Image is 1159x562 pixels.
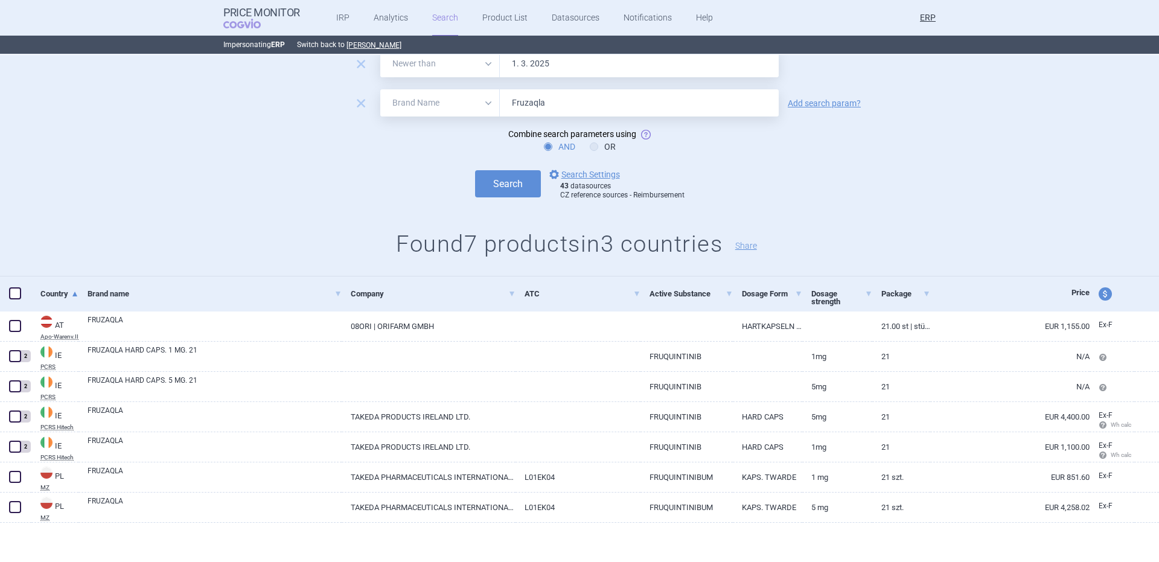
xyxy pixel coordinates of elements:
a: FRUQUINTINIBUM [640,462,733,492]
a: 5 mg [802,493,872,522]
span: Ex-factory price [1099,411,1113,420]
a: IEIEPCRS Hitech [31,405,78,430]
a: TAKEDA PHARMACEUTICALS INTERNATIONAL AG IRELAND BRANCH [342,462,516,492]
a: PLPLMZ [31,496,78,521]
a: PLPLMZ [31,465,78,491]
a: FRUQUINTINIB [640,432,733,462]
a: Country [40,279,78,308]
a: Ex-F [1090,316,1134,334]
a: N/A [930,342,1090,371]
a: FRUZAQLA [88,465,342,487]
a: EUR 4,258.02 [930,493,1090,522]
span: Ex-factory price [1099,321,1113,329]
a: Ex-F Wh calc [1090,407,1134,435]
div: 2 [20,410,31,423]
abbr: PCRS — Online database by Primary Care Reimbursement Service, part of the Health Services Executi... [40,364,78,370]
img: Poland [40,497,53,509]
span: COGVIO [223,19,278,28]
a: IEIEPCRS [31,345,78,370]
a: ATC [525,279,640,308]
div: datasources CZ reference sources - Reimbursement [560,182,685,200]
span: Wh calc [1099,421,1131,428]
a: EUR 4,400.00 [930,402,1090,432]
a: 21 [872,402,930,432]
a: 1 mg [802,462,872,492]
a: FRUQUINTINIB [640,402,733,432]
a: Price MonitorCOGVIO [223,7,300,30]
a: FRUQUINTINIB [640,342,733,371]
span: Price [1071,288,1090,297]
a: TAKEDA PRODUCTS IRELAND LTD. [342,432,516,462]
button: Share [735,241,757,250]
a: EUR 1,155.00 [930,311,1090,341]
a: FRUZAQLA HARD CAPS. 1 MG. 21 [88,345,342,366]
a: IEIEPCRS Hitech [31,435,78,461]
div: 2 [20,441,31,453]
label: OR [590,141,616,153]
a: TAKEDA PHARMACEUTICALS INTERNATIONAL AG IRELAND BRANCH [342,493,516,522]
a: Active Substance [650,279,733,308]
abbr: Apo-Warenv.II — Apothekerverlag Warenverzeichnis. Online database developed by the Österreichisch... [40,334,78,340]
a: IEIEPCRS [31,375,78,400]
img: Ireland [40,436,53,449]
a: Add search param? [788,99,861,107]
a: ATATApo-Warenv.II [31,315,78,340]
abbr: PCRS Hitech — Online database by Primary Care Reimbursement Service, part of the Health Services ... [40,424,78,430]
a: Brand name [88,279,342,308]
a: 5MG [802,372,872,401]
img: Poland [40,467,53,479]
a: HARTKAPSELN 1MG [733,311,802,341]
div: 2 [20,380,31,392]
a: L01EK04 [516,462,640,492]
a: HARD CAPS [733,402,802,432]
a: L01EK04 [516,493,640,522]
abbr: MZ — List of reimbursed medicinal products published by the Ministry of Health, Poland. [40,515,78,521]
a: FRUQUINTINIB [640,372,733,401]
a: Ex-F [1090,497,1134,516]
strong: 43 [560,182,569,190]
abbr: PCRS Hitech — Online database by Primary Care Reimbursement Service, part of the Health Services ... [40,455,78,461]
a: FRUZAQLA HARD CAPS. 5 MG. 21 [88,375,342,397]
span: Combine search parameters using [508,129,636,139]
img: Ireland [40,346,53,358]
a: Package [881,279,930,308]
a: Dosage Form [742,279,802,308]
img: Ireland [40,376,53,388]
abbr: MZ — List of reimbursed medicinal products published by the Ministry of Health, Poland. [40,485,78,491]
img: Ireland [40,406,53,418]
abbr: PCRS — Online database by Primary Care Reimbursement Service, part of the Health Services Executi... [40,394,78,400]
a: N/A [930,372,1090,401]
a: 21.00 ST | Stück [872,311,930,341]
label: AND [544,141,575,153]
a: 21 szt. [872,493,930,522]
a: 21 [872,372,930,401]
a: FRUZAQLA [88,435,342,457]
a: Company [351,279,516,308]
a: 5MG [802,402,872,432]
a: Search Settings [547,167,620,182]
a: FRUZAQLA [88,315,342,336]
a: 21 [872,342,930,371]
img: Austria [40,316,53,328]
a: HARD CAPS [733,432,802,462]
button: [PERSON_NAME] [346,40,401,50]
a: 1MG [802,342,872,371]
a: Dosage strength [811,279,872,316]
a: FRUZAQLA [88,496,342,517]
a: TAKEDA PRODUCTS IRELAND LTD. [342,402,516,432]
a: EUR 851.60 [930,462,1090,492]
a: 21 [872,432,930,462]
span: Ex-factory price [1099,471,1113,480]
div: 2 [20,350,31,362]
a: 1MG [802,432,872,462]
strong: Price Monitor [223,7,300,19]
a: 08ORI | ORIFARM GMBH [342,311,516,341]
a: 21 szt. [872,462,930,492]
button: Search [475,170,541,197]
p: Impersonating Switch back to [223,36,936,54]
a: KAPS. TWARDE [733,493,802,522]
span: Ex-factory price [1099,441,1113,450]
a: FRUZAQLA [88,405,342,427]
span: Ex-factory price [1099,502,1113,510]
a: KAPS. TWARDE [733,462,802,492]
